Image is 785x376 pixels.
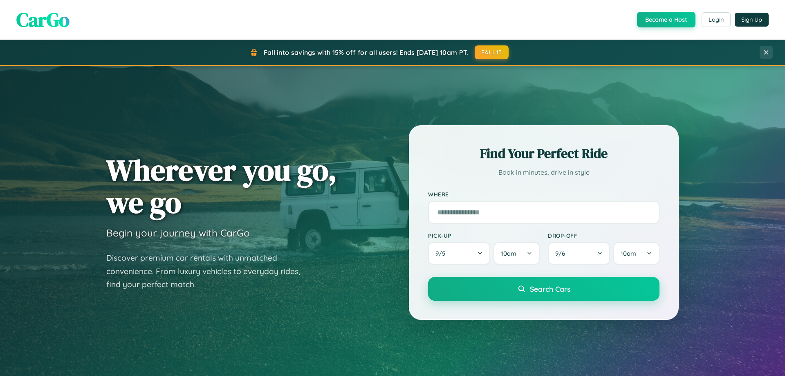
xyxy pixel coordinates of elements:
[493,242,540,265] button: 10am
[613,242,659,265] button: 10am
[106,154,337,218] h1: Wherever you go, we go
[702,12,731,27] button: Login
[264,48,469,56] span: Fall into savings with 15% off for all users! Ends [DATE] 10am PT.
[637,12,695,27] button: Become a Host
[106,227,250,239] h3: Begin your journey with CarGo
[428,191,659,198] label: Where
[428,144,659,162] h2: Find Your Perfect Ride
[475,45,509,59] button: FALL15
[548,232,659,239] label: Drop-off
[501,250,516,257] span: 10am
[16,6,70,33] span: CarGo
[106,251,311,291] p: Discover premium car rentals with unmatched convenience. From luxury vehicles to everyday rides, ...
[428,167,659,178] p: Book in minutes, drive in style
[428,242,490,265] button: 9/5
[435,250,449,257] span: 9 / 5
[735,13,769,27] button: Sign Up
[548,242,610,265] button: 9/6
[621,250,636,257] span: 10am
[555,250,569,257] span: 9 / 6
[530,284,570,293] span: Search Cars
[428,232,540,239] label: Pick-up
[428,277,659,301] button: Search Cars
